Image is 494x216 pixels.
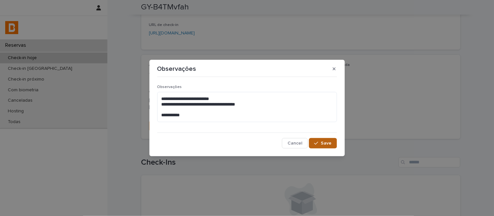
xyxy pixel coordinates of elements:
span: Cancel [288,141,302,146]
span: Observações [157,85,182,89]
span: Save [321,141,332,146]
button: Cancel [282,138,308,148]
p: Observações [157,65,196,73]
button: Save [309,138,337,148]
